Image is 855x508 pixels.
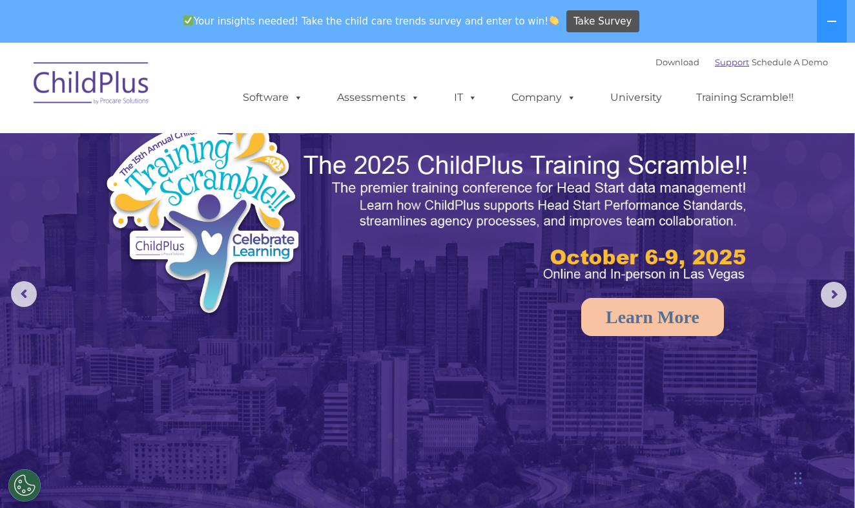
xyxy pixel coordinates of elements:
[752,57,828,67] a: Schedule A Demo
[566,10,639,33] a: Take Survey
[790,446,855,508] iframe: Chat Widget
[324,85,433,111] a: Assessments
[655,57,699,67] a: Download
[180,138,234,148] span: Phone number
[499,85,589,111] a: Company
[230,85,316,111] a: Software
[715,57,749,67] a: Support
[597,85,675,111] a: University
[655,57,828,67] font: |
[183,16,193,25] img: ✅
[581,298,724,336] a: Learn More
[794,459,802,498] div: Drag
[441,85,490,111] a: IT
[180,85,219,95] span: Last name
[683,85,807,111] a: Training Scramble!!
[8,469,41,502] button: Cookies Settings
[573,10,632,33] span: Take Survey
[178,8,564,34] span: Your insights needed! Take the child care trends survey and enter to win!
[549,16,559,25] img: 👏
[27,53,156,118] img: ChildPlus by Procare Solutions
